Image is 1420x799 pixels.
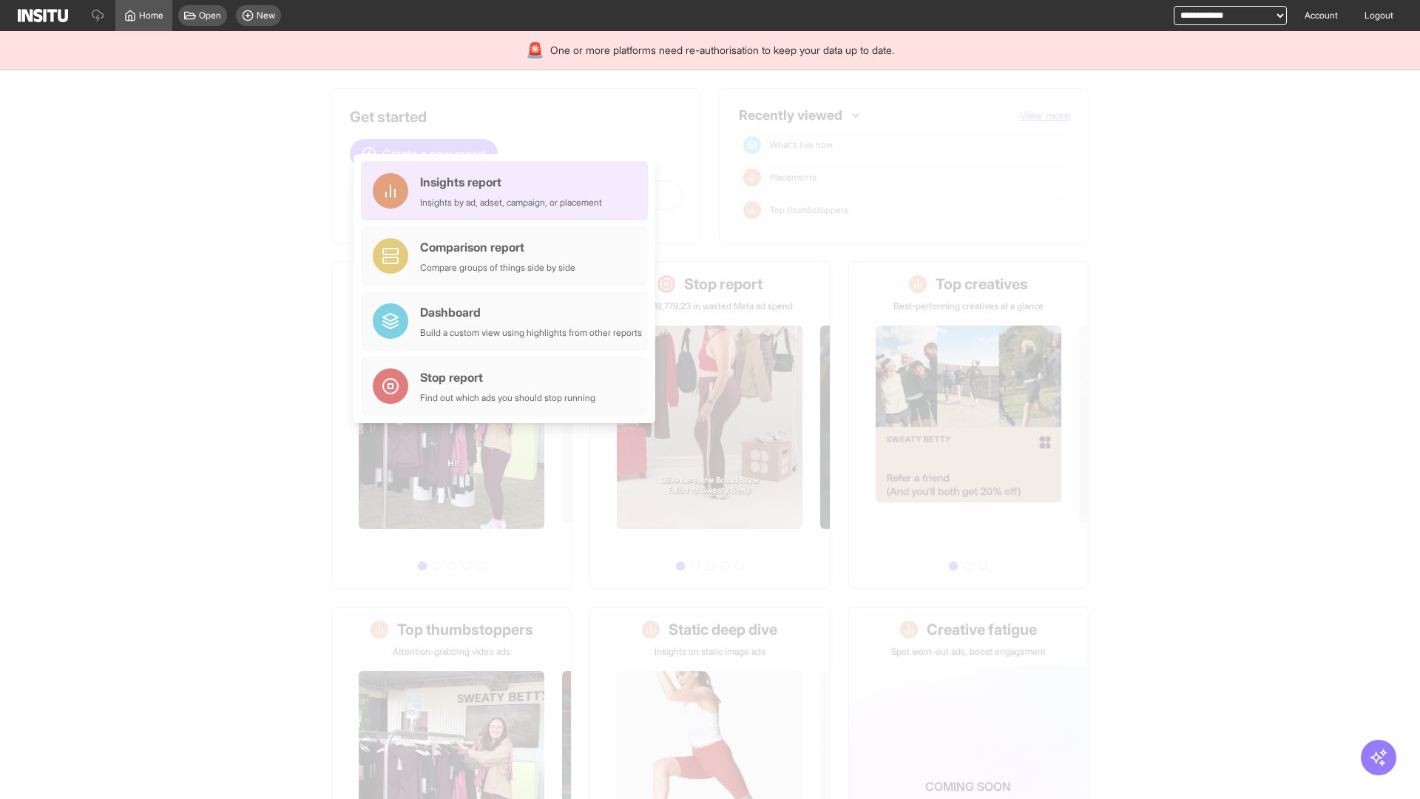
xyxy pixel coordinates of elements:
div: Insights by ad, adset, campaign, or placement [420,197,602,209]
div: Compare groups of things side by side [420,262,575,274]
span: New [257,10,275,21]
div: Insights report [420,173,602,191]
div: Comparison report [420,238,575,256]
div: Find out which ads you should stop running [420,392,595,404]
div: Build a custom view using highlights from other reports [420,327,642,339]
div: 🚨 [526,40,544,61]
div: Stop report [420,368,595,386]
div: Dashboard [420,303,642,321]
span: One or more platforms need re-authorisation to keep your data up to date. [550,43,894,58]
span: Home [139,10,163,21]
span: Open [199,10,221,21]
img: Logo [18,9,68,22]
